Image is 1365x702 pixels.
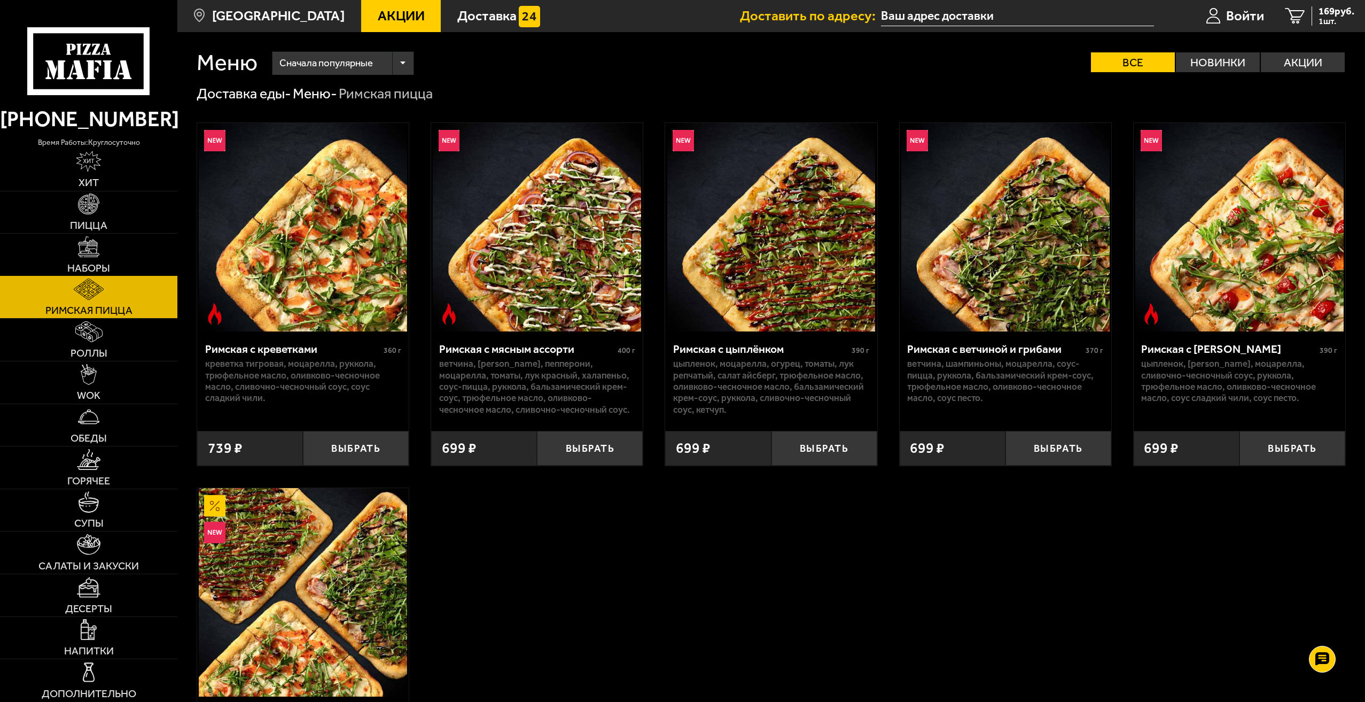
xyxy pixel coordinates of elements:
[771,431,877,466] button: Выбрать
[1141,303,1162,325] img: Острое блюдо
[65,604,112,614] span: Десерты
[384,346,401,355] span: 360 г
[42,689,136,699] span: Дополнительно
[1141,358,1337,404] p: цыпленок, [PERSON_NAME], моцарелла, сливочно-чесночный соус, руккола, трюфельное масло, оливково-...
[199,488,407,697] img: Мама Миа
[881,6,1154,26] input: Ваш адрес доставки
[71,433,107,444] span: Обеды
[673,130,694,151] img: Новинка
[907,342,1083,356] div: Римская с ветчиной и грибами
[907,130,928,151] img: Новинка
[204,130,225,151] img: Новинка
[71,348,107,359] span: Роллы
[439,358,635,415] p: ветчина, [PERSON_NAME], пепперони, моцарелла, томаты, лук красный, халапеньо, соус-пицца, руккола...
[900,123,1111,331] a: НовинкаРимская с ветчиной и грибами
[199,123,407,331] img: Римская с креветками
[64,646,114,657] span: Напитки
[1135,123,1344,331] img: Римская с томатами черри
[197,51,258,74] h1: Меню
[197,123,409,331] a: НовинкаОстрое блюдоРимская с креветками
[618,346,635,355] span: 400 г
[212,9,345,23] span: [GEOGRAPHIC_DATA]
[665,123,877,331] a: НовинкаРимская с цыплёнком
[519,6,540,27] img: 15daf4d41897b9f0e9f617042186c801.svg
[197,85,291,102] a: Доставка еды-
[431,123,643,331] a: НовинкаОстрое блюдоРимская с мясным ассорти
[79,178,99,188] span: Хит
[293,85,337,102] a: Меню-
[1261,52,1345,72] label: Акции
[1176,52,1260,72] label: Новинки
[208,441,243,456] span: 739 ₽
[1091,52,1175,72] label: Все
[74,518,104,529] span: Супы
[1319,6,1354,17] span: 169 руб.
[901,123,1110,331] img: Римская с ветчиной и грибами
[852,346,869,355] span: 390 г
[676,441,711,456] span: 699 ₽
[45,305,132,316] span: Римская пицца
[439,303,460,325] img: Острое блюдо
[204,522,225,543] img: Новинка
[1239,431,1345,466] button: Выбрать
[303,431,409,466] button: Выбрать
[1144,441,1179,456] span: 699 ₽
[457,9,517,23] span: Доставка
[442,441,477,456] span: 699 ₽
[1320,346,1337,355] span: 390 г
[1141,130,1162,151] img: Новинка
[77,390,100,401] span: WOK
[537,431,643,466] button: Выбрать
[205,358,401,404] p: креветка тигровая, моцарелла, руккола, трюфельное масло, оливково-чесночное масло, сливочно-чесно...
[378,9,425,23] span: Акции
[279,50,373,77] span: Сначала популярные
[1086,346,1103,355] span: 370 г
[673,342,849,356] div: Римская с цыплёнком
[910,441,945,456] span: 699 ₽
[1005,431,1111,466] button: Выбрать
[1141,342,1317,356] div: Римская с [PERSON_NAME]
[204,495,225,516] img: Акционный
[1319,17,1354,26] span: 1 шт.
[667,123,876,331] img: Римская с цыплёнком
[1134,123,1345,331] a: НовинкаОстрое блюдоРимская с томатами черри
[439,342,615,356] div: Римская с мясным ассорти
[67,263,110,274] span: Наборы
[433,123,641,331] img: Римская с мясным ассорти
[205,342,381,356] div: Римская с креветками
[740,9,881,23] span: Доставить по адресу:
[38,561,139,572] span: Салаты и закуски
[439,130,460,151] img: Новинка
[197,488,409,697] a: АкционныйНовинкаМама Миа
[1226,9,1264,23] span: Войти
[70,220,107,231] span: Пицца
[67,476,110,487] span: Горячее
[673,358,869,415] p: цыпленок, моцарелла, огурец, томаты, лук репчатый, салат айсберг, трюфельное масло, оливково-чесн...
[907,358,1103,404] p: ветчина, шампиньоны, моцарелла, соус-пицца, руккола, бальзамический крем-соус, трюфельное масло, ...
[204,303,225,325] img: Острое блюдо
[339,84,433,103] div: Римская пицца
